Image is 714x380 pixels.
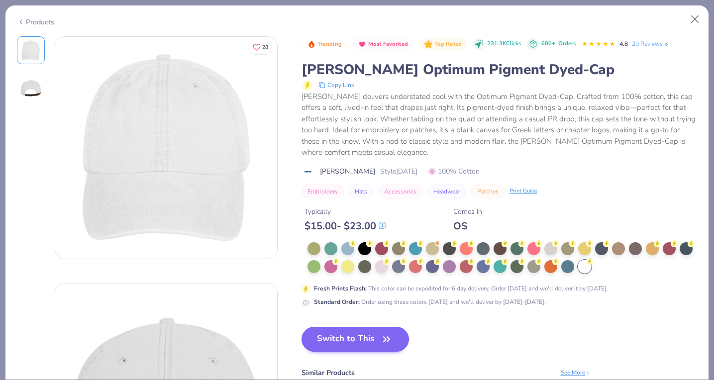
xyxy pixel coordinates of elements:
button: Hats [349,185,373,198]
button: Switch to This [302,327,409,352]
img: Back [19,76,43,100]
div: Similar Products [302,368,355,378]
img: brand logo [302,168,315,176]
span: Style [DATE] [380,166,417,177]
button: Embroidery [302,185,344,198]
span: 231.3K Clicks [487,40,521,48]
div: This color can be expedited for 6 day delivery. Order [DATE] and we'll deliver it by [DATE]. [314,284,608,293]
button: Headwear [427,185,466,198]
button: Badge Button [419,38,467,51]
strong: Fresh Prints Flash : [314,285,367,292]
div: $ 15.00 - $ 23.00 [305,220,386,232]
button: Close [686,10,705,29]
div: Products [17,17,54,27]
div: 600+ [541,40,576,48]
img: Front [19,38,43,62]
button: Like [248,40,273,54]
div: [PERSON_NAME] Optimum Pigment Dyed-Cap [302,60,698,79]
div: Typically [305,206,386,217]
div: Order using these colors [DATE] and we'll deliver by [DATE]-[DATE]. [314,297,546,306]
a: 20 Reviews [632,39,670,48]
button: Accessories [378,185,422,198]
img: Most Favorited sort [358,40,366,48]
strong: Standard Order : [314,298,360,306]
button: Badge Button [353,38,413,51]
span: Orders [558,40,576,47]
button: Patches [471,185,505,198]
div: 4.8 Stars [582,36,615,52]
span: Trending [317,41,342,47]
div: Comes In [453,206,482,217]
img: Front [55,37,277,259]
div: OS [453,220,482,232]
img: Trending sort [307,40,315,48]
span: 28 [262,45,268,50]
span: Most Favorited [368,41,408,47]
button: Badge Button [303,38,347,51]
span: [PERSON_NAME] [320,166,375,177]
div: See More [561,368,591,377]
img: Top Rated sort [424,40,432,48]
span: 4.8 [619,40,628,48]
button: copy to clipboard [315,79,357,91]
div: Print Guide [510,187,537,195]
span: Top Rated [434,41,462,47]
span: 100% Cotton [428,166,480,177]
div: [PERSON_NAME] delivers understated cool with the Optimum Pigment Dyed-Cap. Crafted from 100% cott... [302,91,698,158]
